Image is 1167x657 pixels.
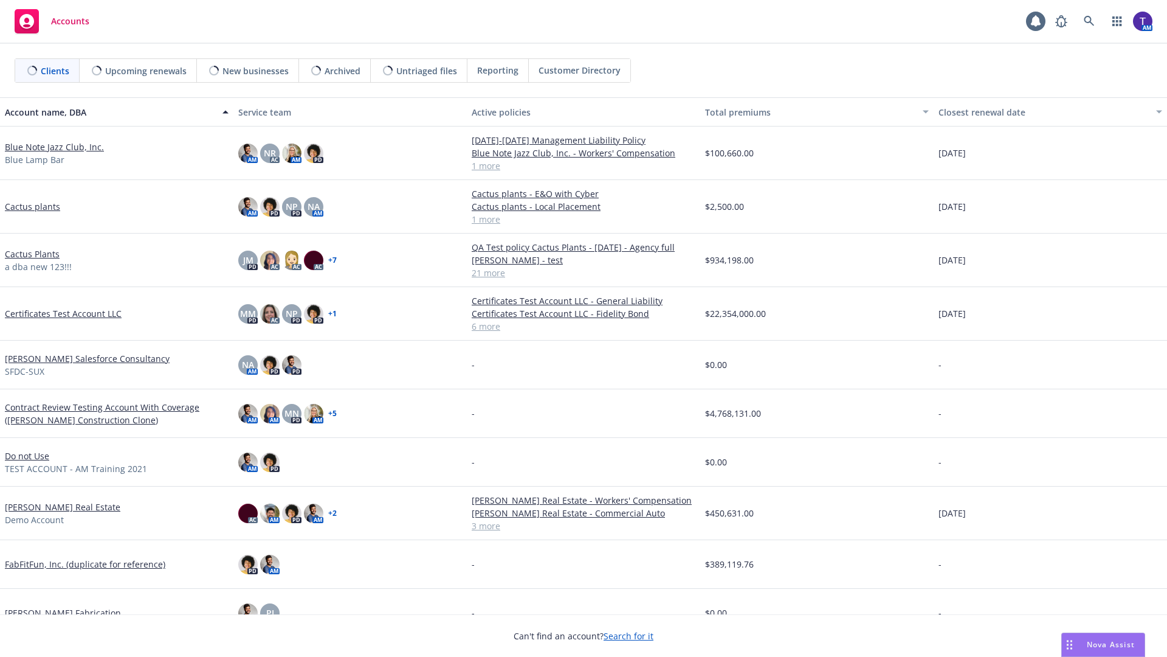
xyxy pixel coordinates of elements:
[472,200,695,213] a: Cactus plants - Local Placement
[5,248,60,260] a: Cactus Plants
[472,241,695,254] a: QA Test policy Cactus Plants - [DATE] - Agency full
[472,558,475,571] span: -
[938,106,1149,119] div: Closest renewal date
[938,358,942,371] span: -
[5,141,104,153] a: Blue Note Jazz Club, Inc.
[705,307,766,320] span: $22,354,000.00
[472,358,475,371] span: -
[477,64,518,77] span: Reporting
[472,494,695,507] a: [PERSON_NAME] Real Estate - Workers' Compensation
[934,97,1167,127] button: Closest renewal date
[284,407,299,420] span: MN
[472,520,695,532] a: 3 more
[238,106,462,119] div: Service team
[705,456,727,468] span: $0.00
[10,4,94,38] a: Accounts
[260,504,280,523] img: photo
[604,630,653,642] a: Search for it
[242,358,254,371] span: NA
[705,558,754,571] span: $389,119.76
[1133,12,1152,31] img: photo
[260,355,280,375] img: photo
[243,254,253,266] span: JM
[1049,9,1073,33] a: Report a Bug
[5,260,72,273] span: a dba new 123!!!
[328,510,337,517] a: + 2
[705,507,754,520] span: $450,631.00
[51,16,89,26] span: Accounts
[5,401,229,426] a: Contract Review Testing Account With Coverage ([PERSON_NAME] Construction Clone)
[705,254,754,266] span: $934,198.00
[705,607,727,619] span: $0.00
[938,307,966,320] span: [DATE]
[282,504,301,523] img: photo
[472,407,475,420] span: -
[5,307,122,320] a: Certificates Test Account LLC
[938,254,966,266] span: [DATE]
[1087,639,1135,650] span: Nova Assist
[238,504,258,523] img: photo
[5,365,44,378] span: SFDC-SUX
[705,407,761,420] span: $4,768,131.00
[5,462,147,475] span: TEST ACCOUNT - AM Training 2021
[264,147,276,159] span: NR
[472,187,695,200] a: Cactus plants - E&O with Cyber
[304,251,323,270] img: photo
[5,352,170,365] a: [PERSON_NAME] Salesforce Consultancy
[1077,9,1101,33] a: Search
[238,603,258,623] img: photo
[938,607,942,619] span: -
[328,257,337,264] a: + 7
[5,153,64,166] span: Blue Lamp Bar
[938,407,942,420] span: -
[472,134,695,147] a: [DATE]-[DATE] Management Liability Policy
[472,159,695,172] a: 1 more
[5,513,64,526] span: Demo Account
[266,607,274,619] span: PJ
[467,97,700,127] button: Active policies
[938,147,966,159] span: [DATE]
[328,310,337,318] a: + 1
[222,64,289,77] span: New businesses
[282,144,301,163] img: photo
[238,555,258,574] img: photo
[238,404,258,423] img: photo
[5,558,165,571] a: FabFitFun, Inc. (duplicate for reference)
[938,200,966,213] span: [DATE]
[472,320,695,333] a: 6 more
[938,507,966,520] span: [DATE]
[700,97,934,127] button: Total premiums
[308,200,320,213] span: NA
[282,251,301,270] img: photo
[472,213,695,226] a: 1 more
[260,404,280,423] img: photo
[472,294,695,307] a: Certificates Test Account LLC - General Liability
[325,64,360,77] span: Archived
[105,64,187,77] span: Upcoming renewals
[1062,633,1077,656] div: Drag to move
[472,607,475,619] span: -
[260,304,280,324] img: photo
[1105,9,1129,33] a: Switch app
[472,106,695,119] div: Active policies
[472,266,695,279] a: 21 more
[282,355,301,375] img: photo
[238,453,258,472] img: photo
[396,64,457,77] span: Untriaged files
[286,307,298,320] span: NP
[705,106,915,119] div: Total premiums
[705,358,727,371] span: $0.00
[304,144,323,163] img: photo
[5,106,215,119] div: Account name, DBA
[5,450,49,462] a: Do not Use
[260,251,280,270] img: photo
[304,504,323,523] img: photo
[41,64,69,77] span: Clients
[472,507,695,520] a: [PERSON_NAME] Real Estate - Commercial Auto
[304,404,323,423] img: photo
